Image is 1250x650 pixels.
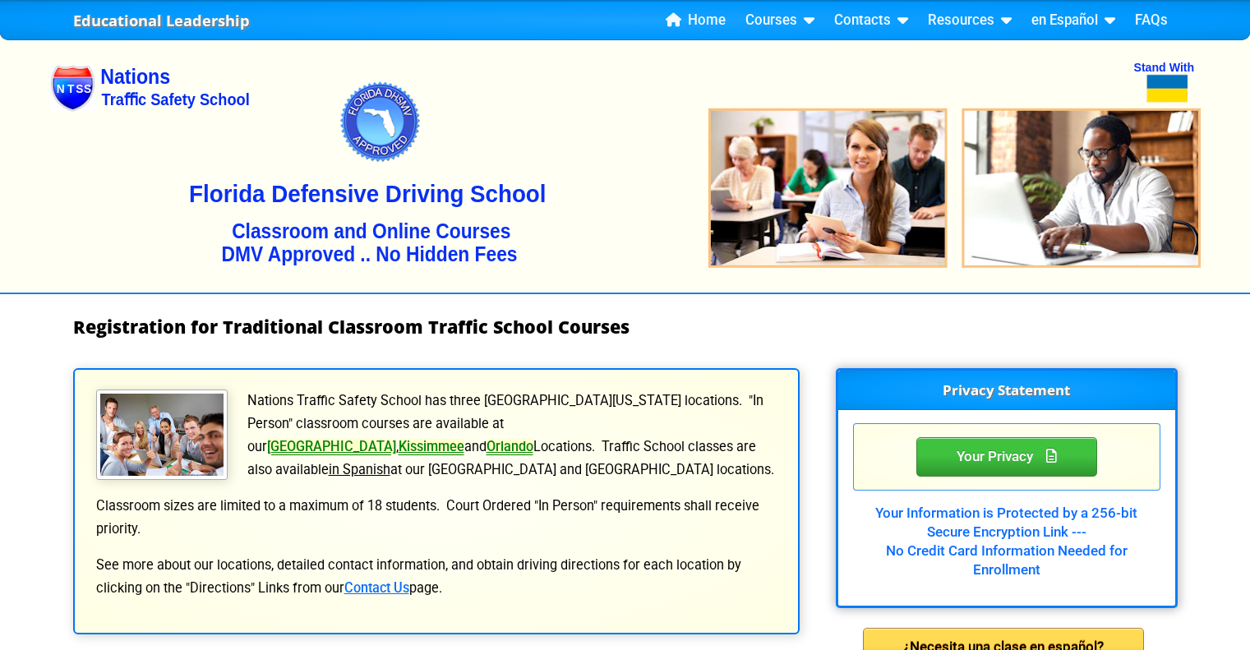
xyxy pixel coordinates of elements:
a: FAQs [1128,8,1174,33]
a: Courses [739,8,821,33]
a: Contact Us [344,580,409,596]
img: Traffic School Students [96,390,228,480]
p: See more about our locations, detailed contact information, and obtain driving directions for eac... [95,554,778,600]
h1: Registration for Traditional Classroom Traffic School Courses [73,317,1178,337]
h3: Privacy Statement [838,371,1175,410]
a: Kissimmee [399,439,464,454]
p: Classroom sizes are limited to a maximum of 18 students. Court Ordered "In Person" requirements s... [95,495,778,541]
img: Nations Traffic School - Your DMV Approved Florida Traffic School [50,30,1201,293]
a: Educational Leadership [73,7,250,35]
div: Your Information is Protected by a 256-bit Secure Encryption Link --- No Credit Card Information ... [853,491,1160,580]
a: Your Privacy [916,445,1097,465]
u: in Spanish [329,462,390,477]
a: en Español [1025,8,1122,33]
a: Contacts [828,8,915,33]
a: [GEOGRAPHIC_DATA] [267,439,396,454]
a: Orlando [487,439,533,454]
div: Privacy Statement [916,437,1097,477]
a: Home [659,8,732,33]
a: Resources [921,8,1018,33]
p: Nations Traffic Safety School has three [GEOGRAPHIC_DATA][US_STATE] locations. "In Person" classr... [95,390,778,482]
